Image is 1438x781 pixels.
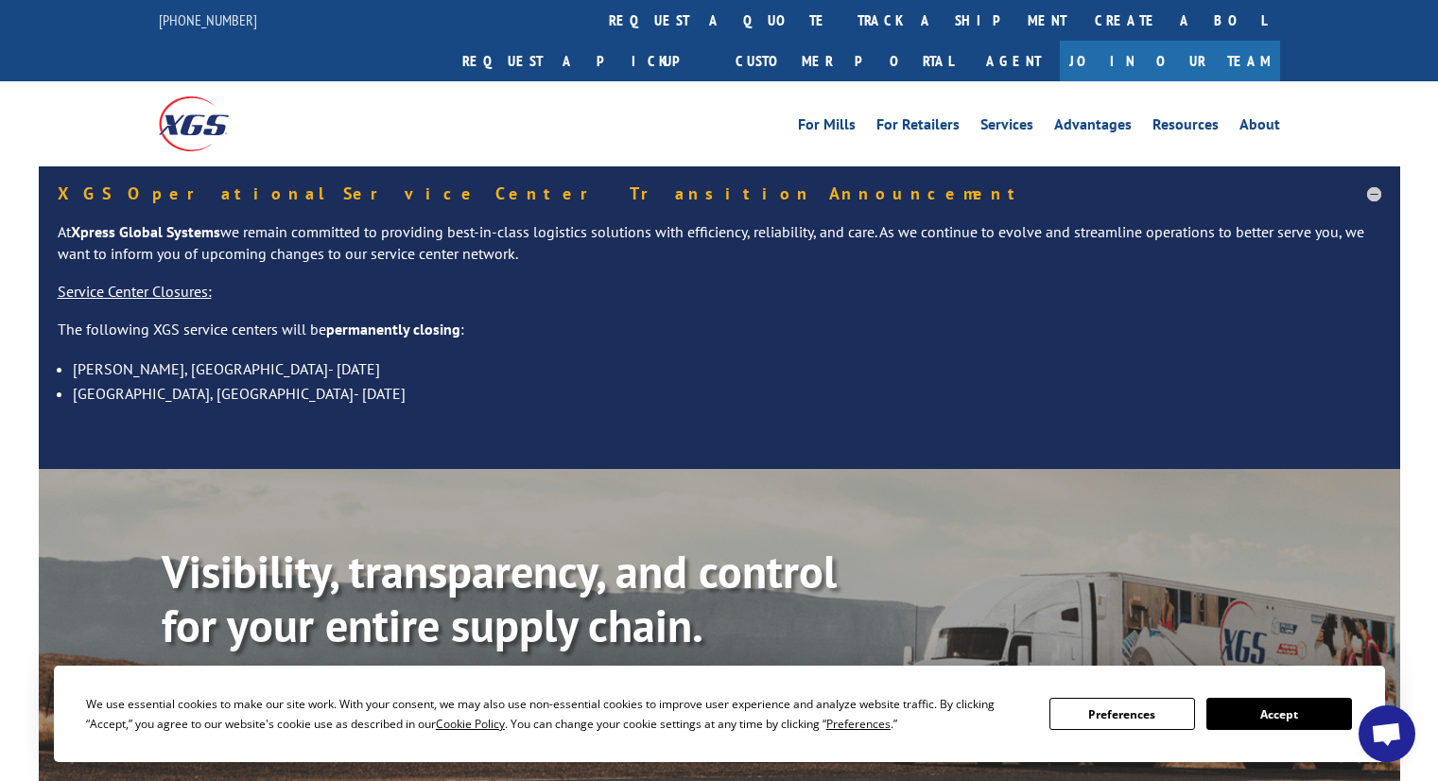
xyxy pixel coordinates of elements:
a: Advantages [1054,117,1132,138]
li: [PERSON_NAME], [GEOGRAPHIC_DATA]- [DATE] [73,356,1381,381]
div: Cookie Consent Prompt [54,666,1385,762]
a: Resources [1152,117,1219,138]
a: For Mills [798,117,856,138]
button: Accept [1206,698,1352,730]
u: Service Center Closures: [58,282,212,301]
a: Join Our Team [1060,41,1280,81]
a: For Retailers [876,117,960,138]
span: Preferences [826,716,891,732]
a: Agent [967,41,1060,81]
div: We use essential cookies to make our site work. With your consent, we may also use non-essential ... [86,694,1027,734]
a: [PHONE_NUMBER] [159,10,257,29]
strong: Xpress Global Systems [71,222,220,241]
strong: permanently closing [326,320,460,338]
button: Preferences [1049,698,1195,730]
a: Request a pickup [448,41,721,81]
b: Visibility, transparency, and control for your entire supply chain. [162,542,837,655]
span: Cookie Policy [436,716,505,732]
p: The following XGS service centers will be : [58,319,1381,356]
li: [GEOGRAPHIC_DATA], [GEOGRAPHIC_DATA]- [DATE] [73,381,1381,406]
h5: XGS Operational Service Center Transition Announcement [58,185,1381,202]
a: About [1239,117,1280,138]
a: Open chat [1359,705,1415,762]
a: Customer Portal [721,41,967,81]
p: At we remain committed to providing best-in-class logistics solutions with efficiency, reliabilit... [58,221,1381,282]
a: Services [980,117,1033,138]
